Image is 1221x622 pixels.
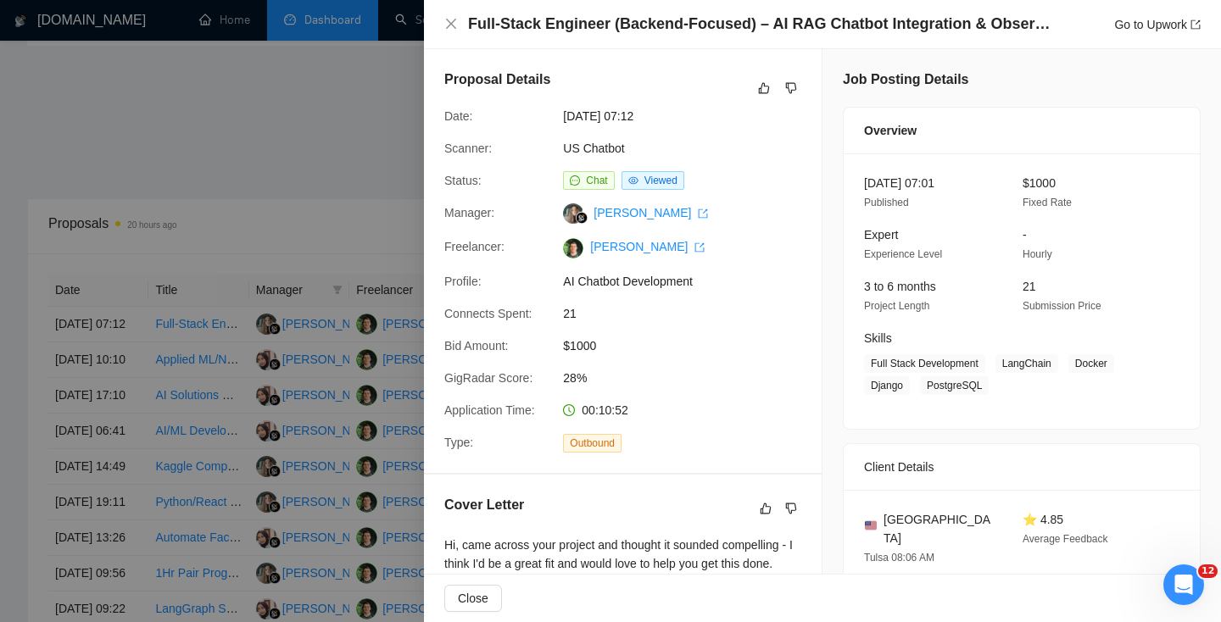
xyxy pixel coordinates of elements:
[1023,280,1036,293] span: 21
[1023,533,1108,545] span: Average Feedback
[563,336,817,355] span: $1000
[864,248,942,260] span: Experience Level
[563,142,624,155] a: US Chatbot
[698,208,708,219] span: export
[563,369,817,387] span: 28%
[755,498,776,519] button: like
[444,371,532,385] span: GigRadar Score:
[590,240,705,253] a: [PERSON_NAME] export
[444,174,482,187] span: Status:
[468,14,1053,35] h4: Full-Stack Engineer (Backend-Focused) – AI RAG Chatbot Integration & Observability
[1023,228,1027,242] span: -
[1023,176,1056,190] span: $1000
[864,300,929,312] span: Project Length
[444,339,509,353] span: Bid Amount:
[1114,18,1201,31] a: Go to Upworkexport
[444,585,502,612] button: Close
[1023,248,1052,260] span: Hourly
[563,304,817,323] span: 21
[920,376,989,395] span: PostgreSQL
[563,272,817,291] span: AI Chatbot Development
[864,331,892,345] span: Skills
[444,142,492,155] span: Scanner:
[864,176,934,190] span: [DATE] 07:01
[563,404,575,416] span: clock-circle
[864,354,985,373] span: Full Stack Development
[785,502,797,515] span: dislike
[444,307,532,320] span: Connects Spent:
[570,175,580,186] span: message
[563,107,817,125] span: [DATE] 07:12
[843,69,968,90] h5: Job Posting Details
[785,81,797,95] span: dislike
[1068,354,1114,373] span: Docker
[563,434,622,453] span: Outbound
[444,275,482,288] span: Profile:
[582,403,628,417] span: 00:10:52
[1023,300,1101,312] span: Submission Price
[444,206,494,219] span: Manager:
[444,495,524,515] h5: Cover Letter
[694,242,705,253] span: export
[594,206,708,219] a: [PERSON_NAME] export
[754,78,774,98] button: like
[864,197,909,208] span: Published
[995,354,1058,373] span: LangChain
[1023,197,1072,208] span: Fixed Rate
[1163,564,1204,605] iframe: Intercom live chat
[758,81,770,95] span: like
[444,240,505,253] span: Freelancer:
[864,121,917,140] span: Overview
[628,175,638,186] span: eye
[444,17,458,31] button: Close
[864,228,898,242] span: Expert
[1190,19,1201,30] span: export
[781,78,801,98] button: dislike
[458,589,488,608] span: Close
[444,436,473,449] span: Type:
[1198,564,1218,578] span: 12
[563,238,583,258] img: c1zXbV4Rn31IWjPrUDnm7GOP5m6FFaf60K-g_nBlCk66MXT-MajKUodHXjIR0VPwAy
[864,376,910,395] span: Django
[884,510,995,547] span: [GEOGRAPHIC_DATA]
[444,17,458,31] span: close
[586,175,607,186] span: Chat
[576,212,588,224] img: gigradar-bm.png
[864,552,934,564] span: Tulsa 08:06 AM
[1023,513,1063,526] span: ⭐ 4.85
[760,502,772,515] span: like
[864,444,1179,490] div: Client Details
[444,403,535,417] span: Application Time:
[644,175,677,186] span: Viewed
[865,519,877,531] img: 🇺🇸
[444,109,472,123] span: Date:
[781,498,801,519] button: dislike
[864,280,936,293] span: 3 to 6 months
[444,69,550,90] h5: Proposal Details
